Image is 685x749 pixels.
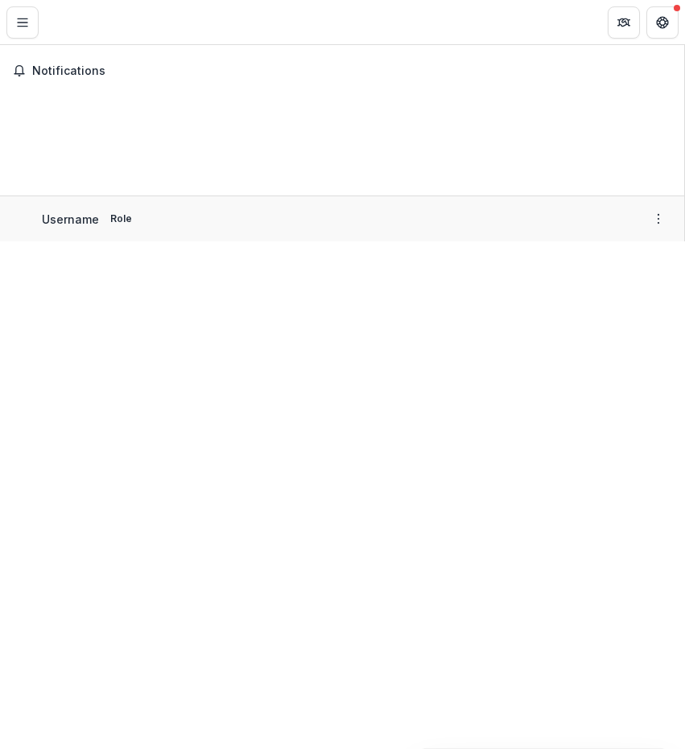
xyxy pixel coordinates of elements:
p: Username [42,211,99,228]
button: Notifications [6,58,678,84]
button: Toggle Menu [6,6,39,39]
button: Get Help [646,6,679,39]
button: More [649,209,668,228]
span: Notifications [32,64,671,78]
button: Partners [608,6,640,39]
p: Role [105,212,137,226]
